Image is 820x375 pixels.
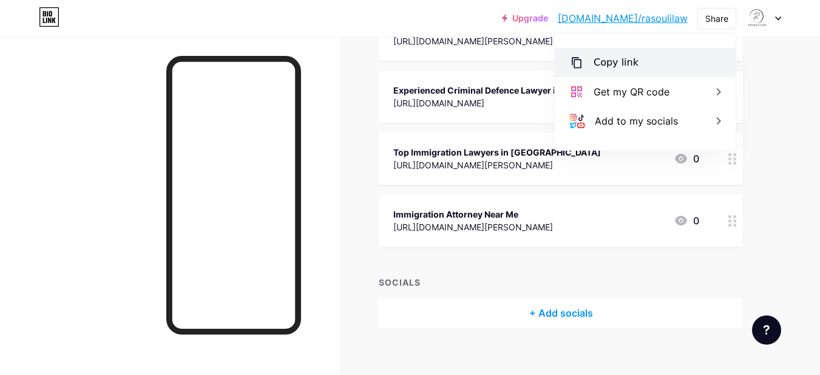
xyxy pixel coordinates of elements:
[393,159,601,171] div: [URL][DOMAIN_NAME][PERSON_NAME]
[393,97,653,109] div: [URL][DOMAIN_NAME]
[393,221,553,233] div: [URL][DOMAIN_NAME][PERSON_NAME]
[393,146,601,159] div: Top Immigration Lawyers in [GEOGRAPHIC_DATA]
[393,208,553,221] div: Immigration Attorney Near Me
[393,35,596,47] div: [URL][DOMAIN_NAME][PERSON_NAME]
[558,11,688,26] a: [DOMAIN_NAME]/rasoulilaw
[674,151,699,166] div: 0
[502,13,548,23] a: Upgrade
[594,55,639,70] div: Copy link
[379,298,743,328] div: + Add socials
[705,12,728,25] div: Share
[594,84,669,99] div: Get my QR code
[674,213,699,228] div: 0
[379,276,743,289] div: SOCIALS
[595,114,678,128] div: Add to my socials
[745,7,768,30] img: rasoulilaw
[393,84,653,97] div: Experienced Criminal Defence Lawyer in [GEOGRAPHIC_DATA]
